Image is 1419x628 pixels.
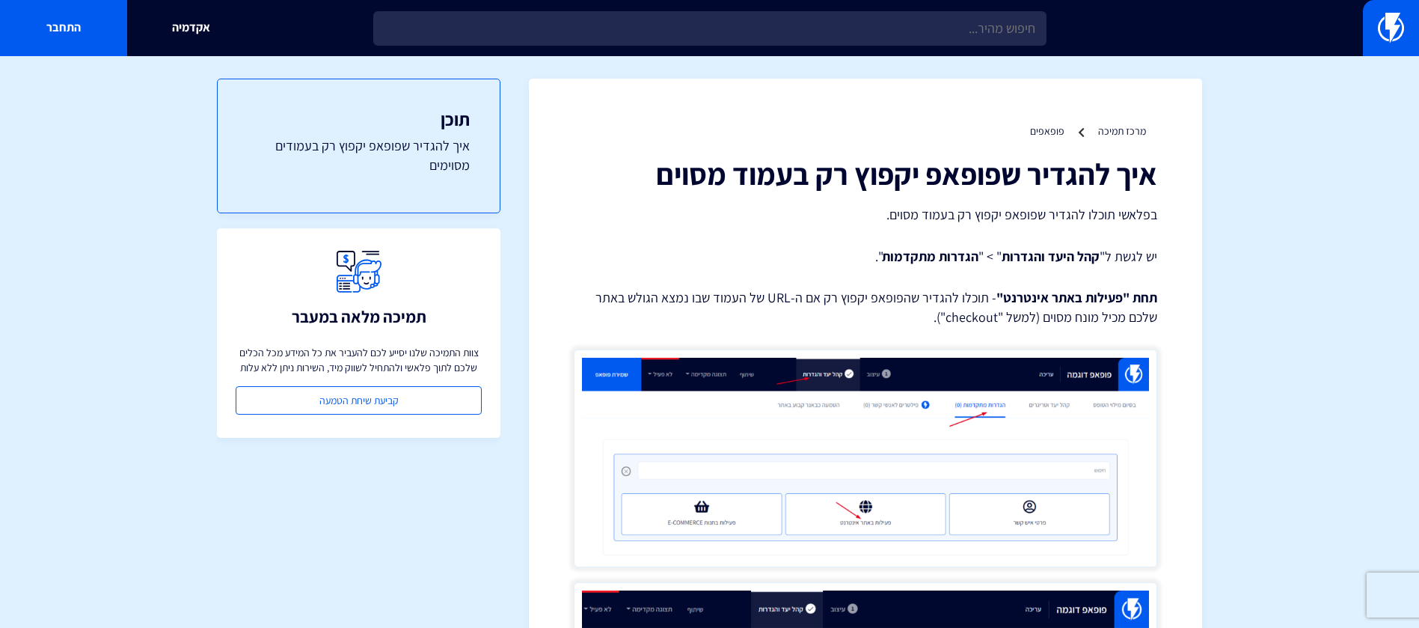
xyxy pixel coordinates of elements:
[574,247,1157,266] p: יש לגשת ל" " > " ".
[574,288,1157,326] p: - תוכלו להגדיר שהפופאפ יקפוץ רק אם ה-URL של העמוד שבו נמצא הגולש באתר שלכם מכיל מונח מסוים (למשל ...
[996,289,1157,306] strong: תחת "פעילות באתר אינטרנט"
[1098,124,1146,138] a: מרכז תמיכה
[574,205,1157,225] p: בפלאשי תוכלו להגדיר שפופאפ יקפוץ רק בעמוד מסוים.
[1002,248,1100,265] strong: קהל היעד והגדרות
[574,157,1157,190] h1: איך להגדיר שפופאפ יקפוץ רק בעמוד מסוים
[248,136,470,174] a: איך להגדיר שפופאפ יקפוץ רק בעמודים מסוימים
[236,386,482,415] a: קביעת שיחת הטמעה
[373,11,1046,46] input: חיפוש מהיר...
[292,308,426,326] h3: תמיכה מלאה במעבר
[1030,124,1064,138] a: פופאפים
[236,345,482,375] p: צוות התמיכה שלנו יסייע לכם להעביר את כל המידע מכל הכלים שלכם לתוך פלאשי ולהתחיל לשווק מיד, השירות...
[882,248,978,265] strong: הגדרות מתקדמות
[248,109,470,129] h3: תוכן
